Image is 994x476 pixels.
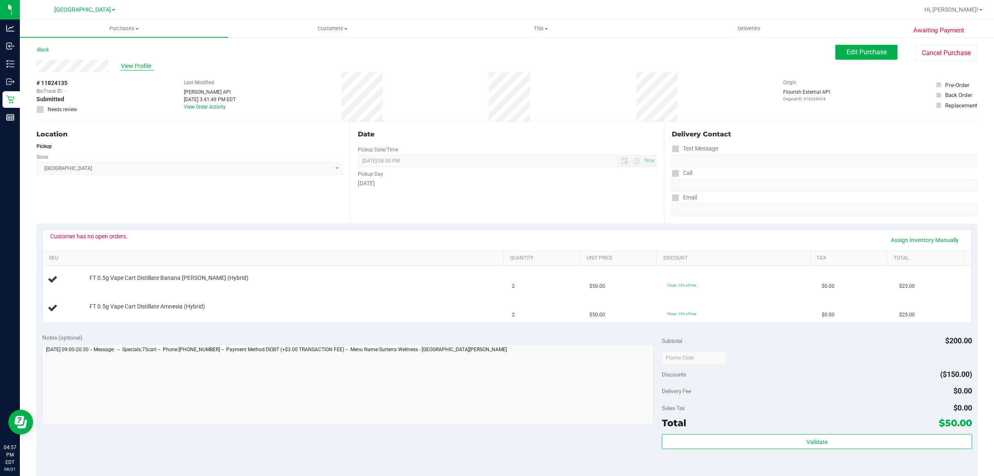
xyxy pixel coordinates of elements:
[940,370,972,379] span: ($150.00)
[662,417,686,429] span: Total
[36,79,68,87] span: # 11824135
[6,42,14,50] inline-svg: Inbound
[229,25,436,32] span: Customers
[228,20,437,37] a: Customers
[662,352,726,364] input: Promo Code
[358,146,398,153] label: Pickup Date/Time
[89,303,205,311] span: FT 0.5g Vape Cart Distillate Amnesia (Hybrid)
[945,91,972,99] div: Back Order
[667,312,696,316] span: 75cart: 75% off line
[589,311,605,319] span: $50.00
[437,25,644,32] span: Tills
[783,96,830,102] p: Original ID: 316426424
[945,101,977,109] div: Replacement
[924,6,978,13] span: Hi, [PERSON_NAME]!
[358,170,383,178] label: Pickup Day
[89,274,248,282] span: FT 0.5g Vape Cart Distillate Banana [PERSON_NAME] (Hybrid)
[835,45,897,60] button: Edit Purchase
[510,255,577,262] a: Quantity
[894,255,961,262] a: Total
[672,143,718,155] label: Text Message
[36,153,48,161] label: Store
[42,334,82,341] span: Notes (optional)
[939,417,972,429] span: $50.00
[589,282,605,290] span: $50.00
[36,143,52,149] strong: Pickup
[184,88,236,96] div: [PERSON_NAME] API
[20,25,228,32] span: Purchases
[817,255,884,262] a: Tax
[672,167,692,179] label: Call
[437,20,645,37] a: Tills
[184,96,236,103] div: [DATE] 3:41:49 PM EDT
[36,87,63,95] span: BioTrack ID:
[4,466,16,472] p: 08/21
[672,129,977,139] div: Delivery Contact
[899,282,915,290] span: $25.00
[847,48,887,56] span: Edit Purchase
[662,388,691,394] span: Delivery Fee
[662,338,682,344] span: Subtotal
[36,47,49,53] a: Back
[662,405,685,411] span: Sales Tax
[184,79,214,86] label: Last Modified
[358,179,656,188] div: [DATE]
[358,129,656,139] div: Date
[885,233,964,247] a: Assign Inventory Manually
[672,192,697,204] label: Email
[512,311,515,319] span: 2
[20,20,228,37] a: Purchases
[899,311,915,319] span: $25.00
[48,106,77,113] span: Needs review
[49,255,500,262] a: SKU
[6,95,14,104] inline-svg: Retail
[4,444,16,466] p: 04:57 PM EDT
[512,282,515,290] span: 2
[726,25,772,32] span: Deliveries
[953,403,972,412] span: $0.00
[945,336,972,345] span: $200.00
[783,79,796,86] label: Origin
[953,386,972,395] span: $0.00
[184,104,226,110] a: View Order Activity
[6,24,14,32] inline-svg: Analytics
[913,26,964,35] span: Awaiting Payment
[945,81,970,89] div: Pre-Order
[36,129,343,139] div: Location
[663,255,807,262] a: Discount
[36,95,64,104] span: Submitted
[121,62,154,70] span: View Profile
[586,255,654,262] a: Unit Price
[65,87,66,95] span: -
[6,60,14,68] inline-svg: Inventory
[915,45,977,61] button: Cancel Purchase
[54,6,111,13] span: [GEOGRAPHIC_DATA]
[822,311,835,319] span: $0.00
[6,78,14,86] inline-svg: Outbound
[672,155,977,167] input: Format: (999) 999-9999
[8,410,33,435] iframe: Resource center
[672,179,977,192] input: Format: (999) 999-9999
[822,282,835,290] span: $0.00
[662,434,972,449] button: Validate
[6,113,14,121] inline-svg: Reports
[783,88,830,102] div: Flourish External API
[645,20,853,37] a: Deliveries
[806,439,828,445] span: Validate
[50,233,128,240] div: Customer has no open orders.
[667,283,696,287] span: 75cart: 75% off line
[662,367,686,382] span: Discounts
